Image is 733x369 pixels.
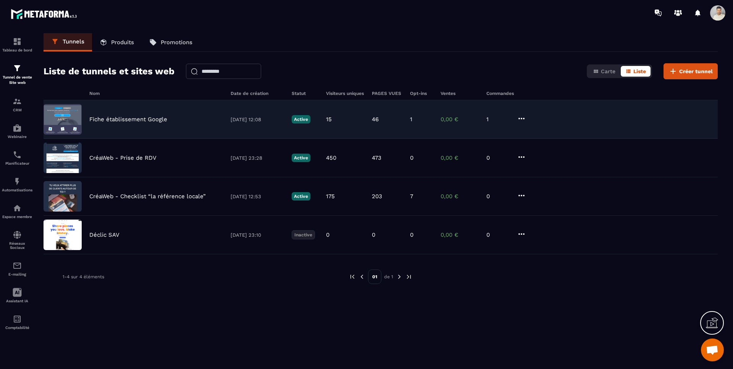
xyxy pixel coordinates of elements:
[410,154,413,161] p: 0
[410,91,433,96] h6: Opt-ins
[292,91,318,96] h6: Statut
[410,193,413,200] p: 7
[368,270,381,284] p: 01
[231,91,284,96] h6: Date de création
[13,314,22,324] img: accountant
[441,116,479,123] p: 0,00 €
[13,64,22,73] img: formation
[441,154,479,161] p: 0,00 €
[44,143,82,173] img: image
[441,231,479,238] p: 0,00 €
[358,273,365,280] img: prev
[372,91,402,96] h6: PAGES VUES
[372,154,381,161] p: 473
[44,33,92,51] a: Tunnels
[13,97,22,106] img: formation
[2,144,32,171] a: schedulerschedulerPlanificateur
[13,150,22,159] img: scheduler
[44,64,174,79] h2: Liste de tunnels et sites web
[349,273,356,280] img: prev
[396,273,403,280] img: next
[292,115,310,124] p: Active
[89,193,206,200] p: CréaWeb - Checklist “la référence locale”
[2,135,32,139] p: Webinaire
[633,68,646,74] span: Liste
[2,161,32,165] p: Planificateur
[601,68,615,74] span: Carte
[63,274,104,279] p: 1-4 sur 4 éléments
[2,75,32,85] p: Tunnel de vente Site web
[161,39,192,46] p: Promotions
[588,66,620,77] button: Carte
[11,7,79,21] img: logo
[231,117,284,122] p: [DATE] 12:08
[384,274,393,280] p: de 1
[2,255,32,282] a: emailemailE-mailing
[142,33,200,51] a: Promotions
[44,181,82,212] img: image
[486,91,514,96] h6: Commandes
[2,299,32,303] p: Assistant IA
[326,116,332,123] p: 15
[2,108,32,112] p: CRM
[2,48,32,52] p: Tableau de bord
[89,91,223,96] h6: Nom
[679,67,713,75] span: Créer tunnel
[2,225,32,255] a: social-networksocial-networkRéseaux Sociaux
[326,231,329,238] p: 0
[2,31,32,58] a: formationformationTableau de bord
[2,118,32,144] a: automationsautomationsWebinaire
[292,192,310,201] p: Active
[292,230,315,239] p: Inactive
[405,273,412,280] img: next
[231,155,284,161] p: [DATE] 23:28
[89,231,119,238] p: Déclic SAV
[89,116,167,123] p: Fiche établissement Google
[486,154,509,161] p: 0
[372,231,375,238] p: 0
[13,37,22,46] img: formation
[13,177,22,186] img: automations
[44,104,82,135] img: image
[231,232,284,238] p: [DATE] 23:10
[326,91,364,96] h6: Visiteurs uniques
[2,215,32,219] p: Espace membre
[292,154,310,162] p: Active
[2,282,32,309] a: Assistant IA
[92,33,142,51] a: Produits
[372,193,382,200] p: 203
[2,241,32,250] p: Réseaux Sociaux
[13,124,22,133] img: automations
[2,309,32,335] a: accountantaccountantComptabilité
[2,91,32,118] a: formationformationCRM
[2,171,32,198] a: automationsautomationsAutomatisations
[44,220,82,250] img: image
[2,188,32,192] p: Automatisations
[441,91,479,96] h6: Ventes
[441,193,479,200] p: 0,00 €
[2,326,32,330] p: Comptabilité
[2,198,32,225] a: automationsautomationsEspace membre
[231,194,284,199] p: [DATE] 12:53
[486,193,509,200] p: 0
[701,339,724,361] div: Ouvrir le chat
[13,204,22,213] img: automations
[664,63,718,79] button: Créer tunnel
[111,39,134,46] p: Produits
[410,231,413,238] p: 0
[2,58,32,91] a: formationformationTunnel de vente Site web
[486,116,509,123] p: 1
[486,231,509,238] p: 0
[13,261,22,270] img: email
[2,272,32,276] p: E-mailing
[326,154,336,161] p: 450
[372,116,379,123] p: 46
[410,116,412,123] p: 1
[63,38,84,45] p: Tunnels
[89,154,157,161] p: CréaWeb - Prise de RDV
[621,66,651,77] button: Liste
[326,193,335,200] p: 175
[13,230,22,239] img: social-network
